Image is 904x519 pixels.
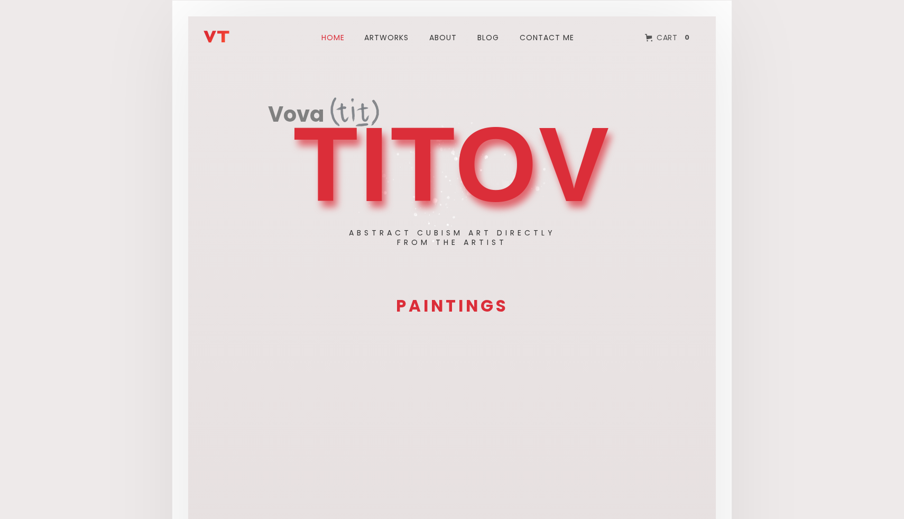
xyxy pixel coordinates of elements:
[268,104,324,128] h2: Vova
[316,19,350,57] a: Home
[293,117,611,212] h1: TITOV
[637,26,700,49] a: Open cart
[204,31,229,43] img: Vladimir Titov
[330,97,379,126] img: Tit
[349,228,556,247] h2: Abstract Cubism ART directly from the artist
[358,19,415,57] a: ARTWORks
[471,19,505,57] a: blog
[513,19,580,57] a: Contact me
[222,298,682,314] h3: PAINTINGS
[657,31,677,44] div: Cart
[268,96,636,217] a: VovaTitTITOVAbstract Cubism ART directlyfrom the artist
[423,19,463,57] a: about
[681,33,693,42] div: 0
